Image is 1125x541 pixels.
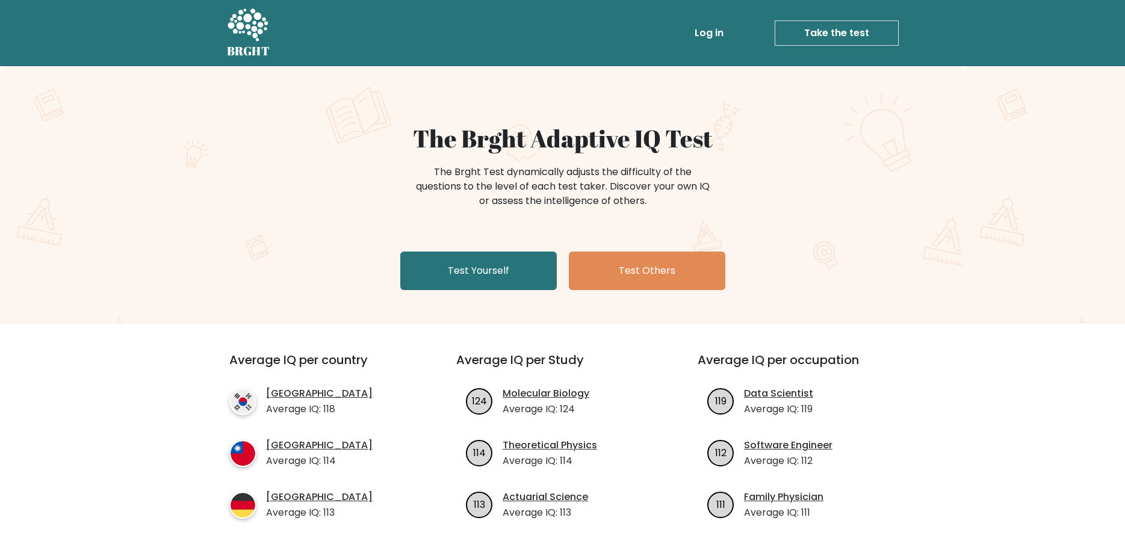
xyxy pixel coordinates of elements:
a: Family Physician [744,490,823,504]
p: Average IQ: 112 [744,454,832,468]
a: Molecular Biology [503,386,589,401]
h3: Average IQ per country [229,353,413,382]
text: 113 [474,497,485,511]
a: [GEOGRAPHIC_DATA] [266,438,373,453]
a: Log in [690,21,728,45]
text: 124 [472,394,487,407]
a: Actuarial Science [503,490,588,504]
text: 119 [715,394,727,407]
p: Average IQ: 113 [266,505,373,520]
text: 114 [473,445,486,459]
a: Data Scientist [744,386,813,401]
a: Test Yourself [400,252,557,290]
a: [GEOGRAPHIC_DATA] [266,490,373,504]
p: Average IQ: 113 [503,505,588,520]
text: 112 [715,445,727,459]
h3: Average IQ per occupation [698,353,910,382]
a: Theoretical Physics [503,438,597,453]
h5: BRGHT [227,44,270,58]
a: BRGHT [227,5,270,61]
img: country [229,440,256,467]
img: country [229,492,256,519]
img: country [229,388,256,415]
h1: The Brght Adaptive IQ Test [269,124,857,153]
a: Test Others [569,252,725,290]
a: Take the test [775,20,899,46]
a: [GEOGRAPHIC_DATA] [266,386,373,401]
p: Average IQ: 119 [744,402,813,416]
p: Average IQ: 111 [744,505,823,520]
a: Software Engineer [744,438,832,453]
text: 111 [716,497,725,511]
p: Average IQ: 118 [266,402,373,416]
div: The Brght Test dynamically adjusts the difficulty of the questions to the level of each test take... [412,165,713,208]
h3: Average IQ per Study [456,353,669,382]
p: Average IQ: 114 [503,454,597,468]
p: Average IQ: 114 [266,454,373,468]
p: Average IQ: 124 [503,402,589,416]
